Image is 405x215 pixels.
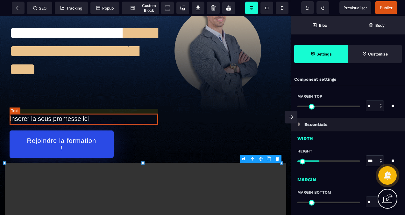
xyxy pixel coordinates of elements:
span: Settings [294,45,348,63]
span: Open Layer Manager [348,16,405,34]
span: Publier [380,5,393,10]
span: View components [161,2,174,14]
button: Rejoindre la formation ! [10,115,114,142]
span: Popup [96,6,114,11]
div: Margin [291,173,405,183]
span: Margin Bottom [297,190,331,195]
strong: Body [375,23,385,28]
strong: Bloc [319,23,327,28]
span: Screenshot [176,2,189,14]
span: Tracking [60,6,82,11]
strong: Customize [368,52,388,56]
span: Previsualiser [344,5,367,10]
span: Open Style Manager [348,45,402,63]
div: Component settings [291,73,405,86]
text: Inserer la sous promesse ici [10,98,158,108]
span: Preview [339,1,371,14]
span: Height [297,149,312,154]
span: SEO [33,6,46,11]
div: Width [291,131,405,142]
p: Essentials [304,121,328,128]
strong: Settings [316,52,332,56]
span: Margin Top [297,94,322,99]
img: loading [298,122,301,126]
span: Custom Block [125,3,156,13]
span: Open Blocks [291,16,348,34]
